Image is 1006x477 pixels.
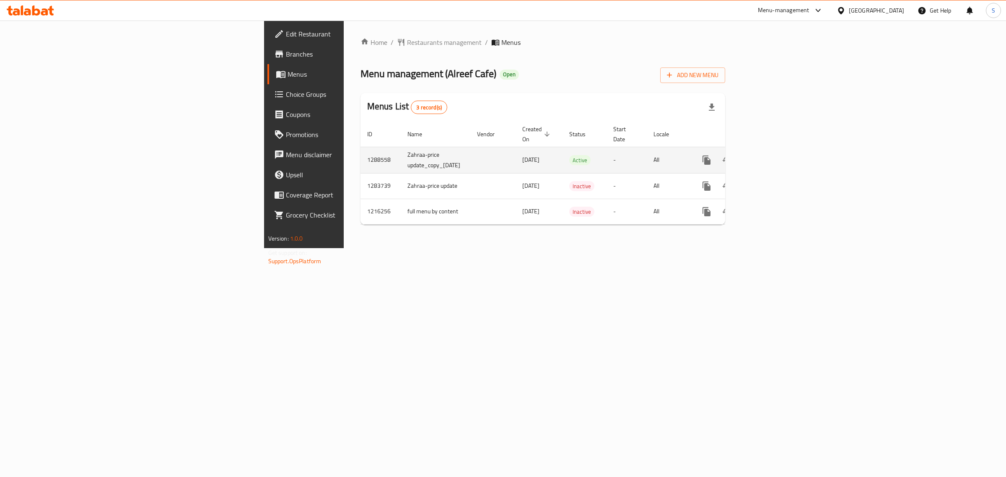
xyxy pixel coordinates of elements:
[407,129,433,139] span: Name
[758,5,809,16] div: Menu-management
[401,199,470,224] td: full menu by content
[397,37,482,47] a: Restaurants management
[286,109,425,119] span: Coupons
[268,247,307,258] span: Get support on:
[267,124,432,145] a: Promotions
[607,199,647,224] td: -
[607,173,647,199] td: -
[267,24,432,44] a: Edit Restaurant
[286,210,425,220] span: Grocery Checklist
[267,145,432,165] a: Menu disclaimer
[360,122,784,225] table: enhanced table
[647,173,690,199] td: All
[267,185,432,205] a: Coverage Report
[569,181,594,191] div: Inactive
[286,170,425,180] span: Upsell
[286,29,425,39] span: Edit Restaurant
[690,122,784,147] th: Actions
[411,101,447,114] div: Total records count
[288,69,425,79] span: Menus
[411,104,447,111] span: 3 record(s)
[267,64,432,84] a: Menus
[717,202,737,222] button: Change Status
[290,233,303,244] span: 1.0.0
[267,205,432,225] a: Grocery Checklist
[267,165,432,185] a: Upsell
[653,129,680,139] span: Locale
[647,147,690,173] td: All
[522,206,539,217] span: [DATE]
[500,71,519,78] span: Open
[717,176,737,196] button: Change Status
[522,180,539,191] span: [DATE]
[267,84,432,104] a: Choice Groups
[697,150,717,170] button: more
[401,147,470,173] td: Zahraa-price update_copy_[DATE]
[367,129,383,139] span: ID
[522,154,539,165] span: [DATE]
[569,155,591,165] div: Active
[613,124,637,144] span: Start Date
[500,70,519,80] div: Open
[660,67,725,83] button: Add New Menu
[477,129,506,139] span: Vendor
[702,97,722,117] div: Export file
[286,130,425,140] span: Promotions
[286,89,425,99] span: Choice Groups
[268,256,322,267] a: Support.OpsPlatform
[360,64,496,83] span: Menu management ( Alreef Cafe )
[849,6,904,15] div: [GEOGRAPHIC_DATA]
[569,156,591,165] span: Active
[367,100,447,114] h2: Menus List
[360,37,726,47] nav: breadcrumb
[286,190,425,200] span: Coverage Report
[697,202,717,222] button: more
[647,199,690,224] td: All
[267,44,432,64] a: Branches
[717,150,737,170] button: Change Status
[569,207,594,217] span: Inactive
[401,173,470,199] td: Zahraa-price update
[569,181,594,191] span: Inactive
[992,6,995,15] span: S
[407,37,482,47] span: Restaurants management
[485,37,488,47] li: /
[607,147,647,173] td: -
[268,233,289,244] span: Version:
[569,129,596,139] span: Status
[667,70,718,80] span: Add New Menu
[267,104,432,124] a: Coupons
[501,37,521,47] span: Menus
[286,49,425,59] span: Branches
[286,150,425,160] span: Menu disclaimer
[522,124,552,144] span: Created On
[697,176,717,196] button: more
